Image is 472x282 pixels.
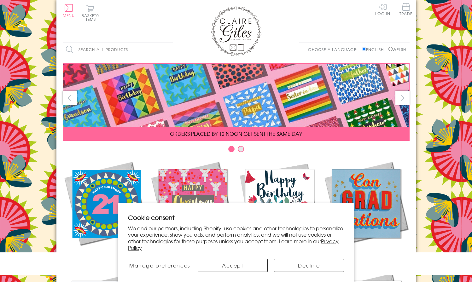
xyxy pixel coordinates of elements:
[274,259,344,272] button: Decline
[198,259,268,272] button: Accept
[167,43,173,57] input: Search
[362,47,366,51] input: English
[399,3,413,17] a: Trade
[238,146,244,152] button: Carousel Page 2
[63,43,173,57] input: Search all products
[129,262,190,269] span: Manage preferences
[211,6,261,56] img: Claire Giles Greetings Cards
[362,47,387,52] label: English
[63,91,77,105] button: prev
[149,160,236,259] a: Christmas
[63,146,410,155] div: Carousel Pagination
[323,160,410,259] a: Academic
[395,91,410,105] button: next
[375,3,390,15] a: Log In
[128,213,344,222] h2: Cookie consent
[308,47,361,52] p: Choose a language:
[84,13,99,22] span: 0 items
[236,160,323,259] a: Birthdays
[85,251,126,259] span: New Releases
[128,225,344,251] p: We and our partners, including Shopify, use cookies and other technologies to personalize your ex...
[63,13,75,18] span: Menu
[128,237,339,251] a: Privacy Policy
[388,47,406,52] label: Welsh
[63,4,75,17] button: Menu
[170,130,302,137] span: ORDERS PLACED BY 12 NOON GET SENT THE SAME DAY
[82,5,99,21] button: Basket0 items
[128,259,191,272] button: Manage preferences
[228,146,235,152] button: Carousel Page 1 (Current Slide)
[350,251,382,259] span: Academic
[388,47,393,51] input: Welsh
[63,160,149,259] a: New Releases
[399,3,413,15] span: Trade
